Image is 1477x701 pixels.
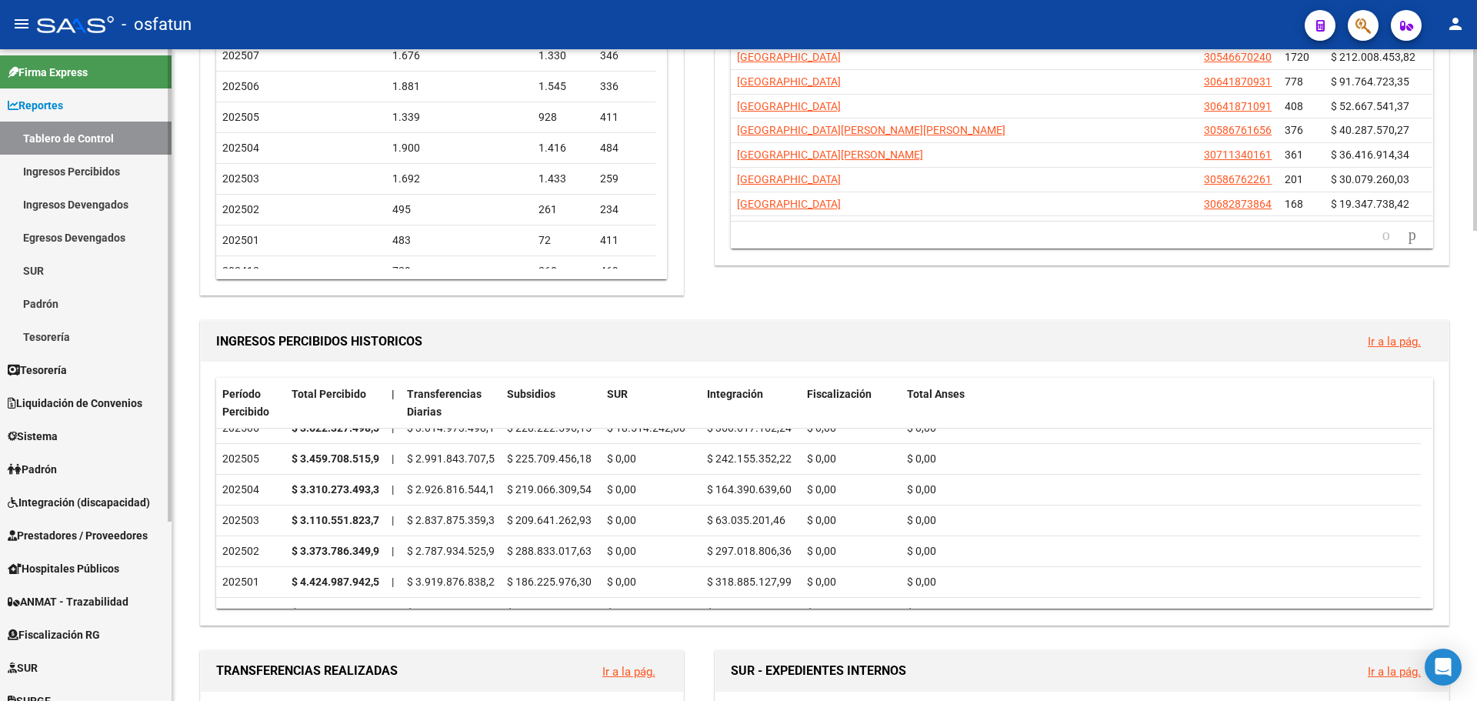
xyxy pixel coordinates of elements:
div: 202503 [222,512,279,529]
span: $ 0,00 [807,606,836,619]
span: Integración [707,388,763,400]
span: $ 52.667.541,37 [1331,100,1409,112]
span: 30586761656 [1204,124,1272,136]
span: 202505 [222,111,259,123]
span: $ 364.842.385,86 [707,606,792,619]
div: 346 [600,47,649,65]
span: $ 0,00 [807,483,836,496]
div: 260 [538,262,588,280]
span: 30711340161 [1204,149,1272,161]
span: $ 0,00 [907,545,936,557]
span: $ 2.633.104.802,02 [407,606,501,619]
span: $ 0,00 [807,452,836,465]
div: 202505 [222,450,279,468]
span: 202506 [222,80,259,92]
div: 1.692 [392,170,527,188]
div: 72 [538,232,588,249]
strong: $ 3.179.938.135,58 [292,606,385,619]
span: 361 [1285,149,1303,161]
span: $ 181.990.947,70 [507,606,592,619]
div: 1.330 [538,47,588,65]
div: Open Intercom Messenger [1425,649,1462,686]
span: $ 63.035.201,46 [707,514,785,526]
span: Total Anses [907,388,965,400]
span: $ 297.018.806,36 [707,545,792,557]
div: 336 [600,78,649,95]
strong: $ 3.310.273.493,30 [292,483,385,496]
button: Ir a la pág. [1355,657,1433,686]
span: 202501 [222,234,259,246]
span: $ 0,00 [807,422,836,434]
span: $ 0,00 [607,545,636,557]
span: Liquidación de Convenios [8,395,142,412]
span: $ 212.008.453,82 [1331,51,1415,63]
span: $ 30.079.260,03 [1331,173,1409,185]
span: ANMAT - Trazabilidad [8,593,128,610]
button: Ir a la pág. [1355,327,1433,356]
span: SUR [607,388,628,400]
span: - osfatun [122,8,192,42]
span: | [392,514,394,526]
span: Transferencias Diarias [407,388,482,418]
strong: $ 3.373.786.349,91 [292,545,385,557]
span: $ 3.014.973.498,13 [407,422,501,434]
span: Tesorería [8,362,67,379]
span: 30682873864 [1204,198,1272,210]
strong: $ 3.459.708.515,96 [292,452,385,465]
div: 1.433 [538,170,588,188]
span: $ 0,00 [907,576,936,588]
span: Reportes [8,97,63,114]
span: 202502 [222,203,259,215]
span: $ 40.287.570,27 [1331,124,1409,136]
span: Período Percibido [222,388,269,418]
span: [GEOGRAPHIC_DATA] [737,198,841,210]
span: 30546670240 [1204,51,1272,63]
div: 1.416 [538,139,588,157]
div: 484 [600,139,649,157]
span: $ 0,00 [607,483,636,496]
datatable-header-cell: Período Percibido [216,378,285,429]
span: [GEOGRAPHIC_DATA] [737,100,841,112]
span: 202412 [222,265,259,277]
span: $ 2.837.875.359,36 [407,514,501,526]
span: Total Percibido [292,388,366,400]
span: Fiscalización RG [8,626,100,643]
span: SUR - EXPEDIENTES INTERNOS [731,663,906,678]
span: $ 0,00 [607,606,636,619]
span: $ 288.833.017,63 [507,545,592,557]
span: $ 242.155.352,22 [707,452,792,465]
mat-icon: menu [12,15,31,33]
div: 202504 [222,481,279,499]
span: 408 [1285,100,1303,112]
span: [GEOGRAPHIC_DATA] [737,51,841,63]
a: Ir a la pág. [1368,335,1421,349]
span: 201 [1285,173,1303,185]
span: $ 91.764.723,35 [1331,75,1409,88]
span: SUR [8,659,38,676]
div: 483 [392,232,527,249]
span: $ 3.919.876.838,28 [407,576,501,588]
span: | [392,452,394,465]
datatable-header-cell: Total Anses [901,378,1421,429]
div: 1.339 [392,108,527,126]
div: 1.881 [392,78,527,95]
datatable-header-cell: Subsidios [501,378,601,429]
datatable-header-cell: Integración [701,378,801,429]
span: 202504 [222,142,259,154]
span: [GEOGRAPHIC_DATA] [737,173,841,185]
div: 411 [600,108,649,126]
span: $ 360.617.162,24 [707,422,792,434]
span: $ 0,00 [907,422,936,434]
strong: $ 4.424.987.942,57 [292,576,385,588]
span: INGRESOS PERCIBIDOS HISTORICOS [216,334,422,349]
span: 202507 [222,49,259,62]
span: 202503 [222,172,259,185]
span: $ 19.347.738,42 [1331,198,1409,210]
div: 469 [600,262,649,280]
span: $ 0,00 [907,452,936,465]
span: Fiscalización [807,388,872,400]
span: [GEOGRAPHIC_DATA][PERSON_NAME] [737,149,923,161]
datatable-header-cell: SUR [601,378,701,429]
span: $ 0,00 [607,576,636,588]
span: $ 2.926.816.544,16 [407,483,501,496]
